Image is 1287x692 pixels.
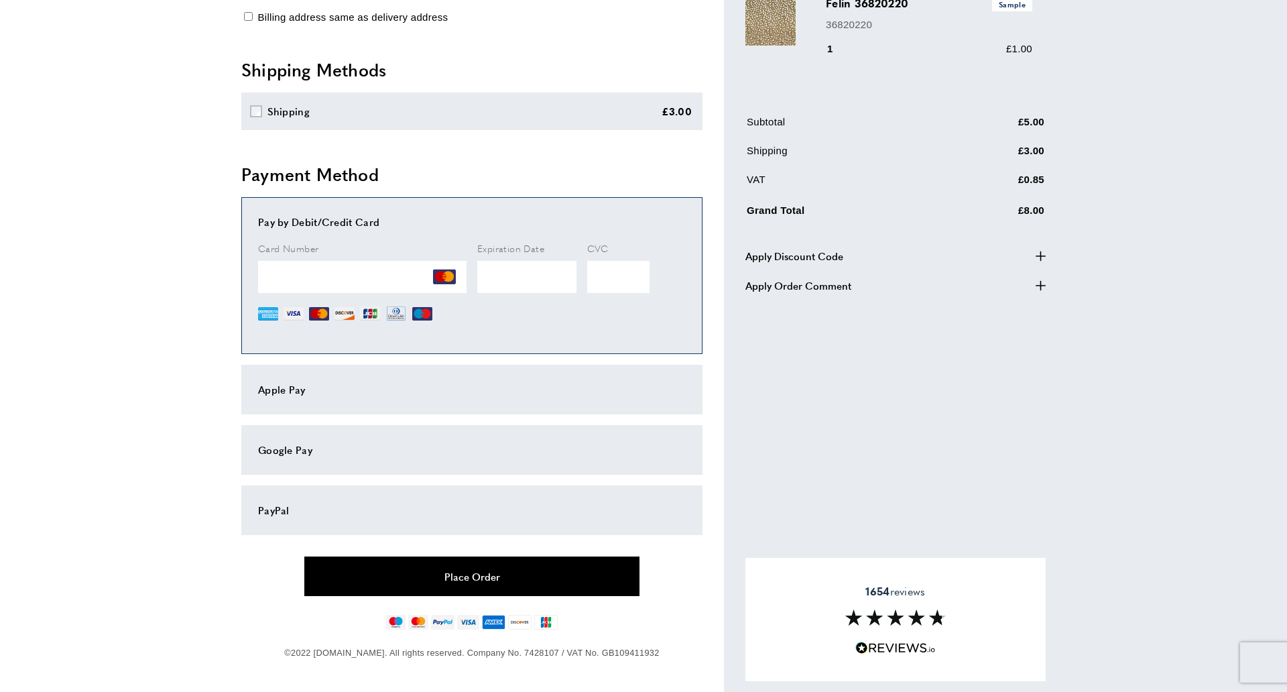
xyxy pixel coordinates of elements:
[241,58,702,82] h2: Shipping Methods
[360,304,380,324] img: JCB.png
[745,248,843,264] span: Apply Discount Code
[408,615,428,630] img: mastercard
[482,615,505,630] img: american-express
[745,278,851,294] span: Apply Order Comment
[267,103,310,119] div: Shipping
[952,172,1044,198] td: £0.85
[334,304,355,324] img: DI.png
[258,214,686,230] div: Pay by Debit/Credit Card
[385,304,407,324] img: DN.png
[431,615,454,630] img: paypal
[309,304,329,324] img: MC.png
[952,143,1044,169] td: £3.00
[747,172,951,198] td: VAT
[1006,43,1032,54] span: £1.00
[284,648,659,658] span: ©2022 [DOMAIN_NAME]. All rights reserved. Company No. 7428107 / VAT No. GB109411932
[477,241,544,255] span: Expiration Date
[433,266,456,288] img: MC.png
[412,304,432,324] img: MI.png
[587,241,609,255] span: CVC
[477,261,576,293] iframe: Secure Credit Card Frame - Expiration Date
[508,615,532,630] img: discover
[457,615,479,630] img: visa
[534,615,558,630] img: jcb
[258,502,686,518] div: PayPal
[258,442,686,458] div: Google Pay
[747,114,951,140] td: Subtotal
[587,261,650,293] iframe: Secure Credit Card Frame - CVV
[826,17,1032,33] p: 36820220
[258,241,318,255] span: Card Number
[952,200,1044,229] td: £8.00
[662,103,692,119] div: £3.00
[747,200,951,229] td: Grand Total
[258,261,467,293] iframe: Secure Credit Card Frame - Credit Card Number
[952,114,1044,140] td: £5.00
[257,11,448,23] span: Billing address same as delivery address
[244,12,253,21] input: Billing address same as delivery address
[826,41,852,57] div: 1
[855,642,936,654] img: Reviews.io 5 stars
[747,143,951,169] td: Shipping
[865,585,925,598] span: reviews
[241,162,702,186] h2: Payment Method
[304,557,639,596] button: Place Order
[258,382,686,398] div: Apple Pay
[284,304,304,324] img: VI.png
[865,583,890,599] strong: 1654
[258,304,278,324] img: AE.png
[386,615,406,630] img: maestro
[845,610,946,626] img: Reviews section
